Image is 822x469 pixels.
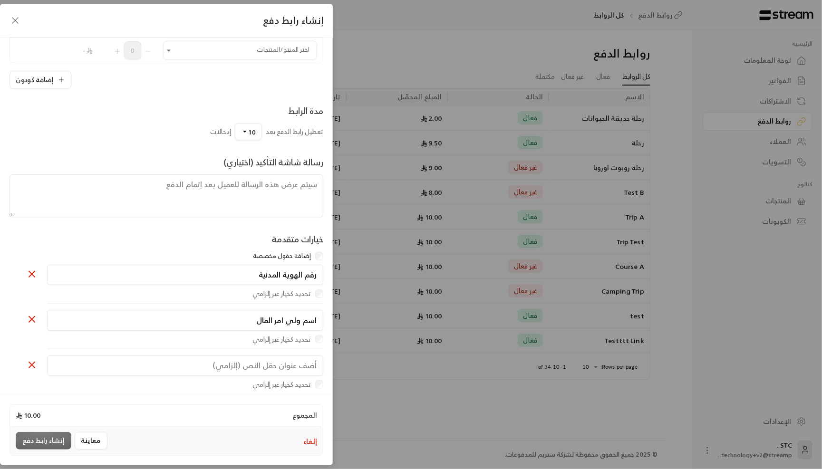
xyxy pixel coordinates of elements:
[10,71,71,89] button: إضافة كوبون
[34,38,96,63] td: -
[210,125,231,137] span: إدخالات
[163,45,174,56] button: Open
[253,251,311,261] label: إضافة حقول مخصصة
[47,310,323,331] input: أضف عنوان حقل النص (إلزامي)
[16,411,40,420] span: 10.00
[210,104,323,117] div: مدة الرابط
[253,335,311,344] label: تحديد كخيار غير إلزامي
[266,125,323,137] span: تعطيل رابط الدفع بعد
[253,289,311,298] label: تحديد كخيار غير إلزامي
[47,265,323,286] input: أضف عنوان حقل النص (إلزامي)
[75,432,107,450] button: معاينة
[124,41,141,59] span: 0
[253,380,311,389] label: تحديد كخيار غير إلزامي
[248,126,256,138] span: 10
[47,355,323,376] input: أضف عنوان حقل النص (إلزامي)
[303,437,317,446] button: إلغاء
[223,155,323,169] div: رسالة شاشة التأكيد (اختياري)
[292,411,317,420] span: المجموع
[263,12,323,29] span: إنشاء رابط دفع
[271,232,323,246] div: خيارات متقدمة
